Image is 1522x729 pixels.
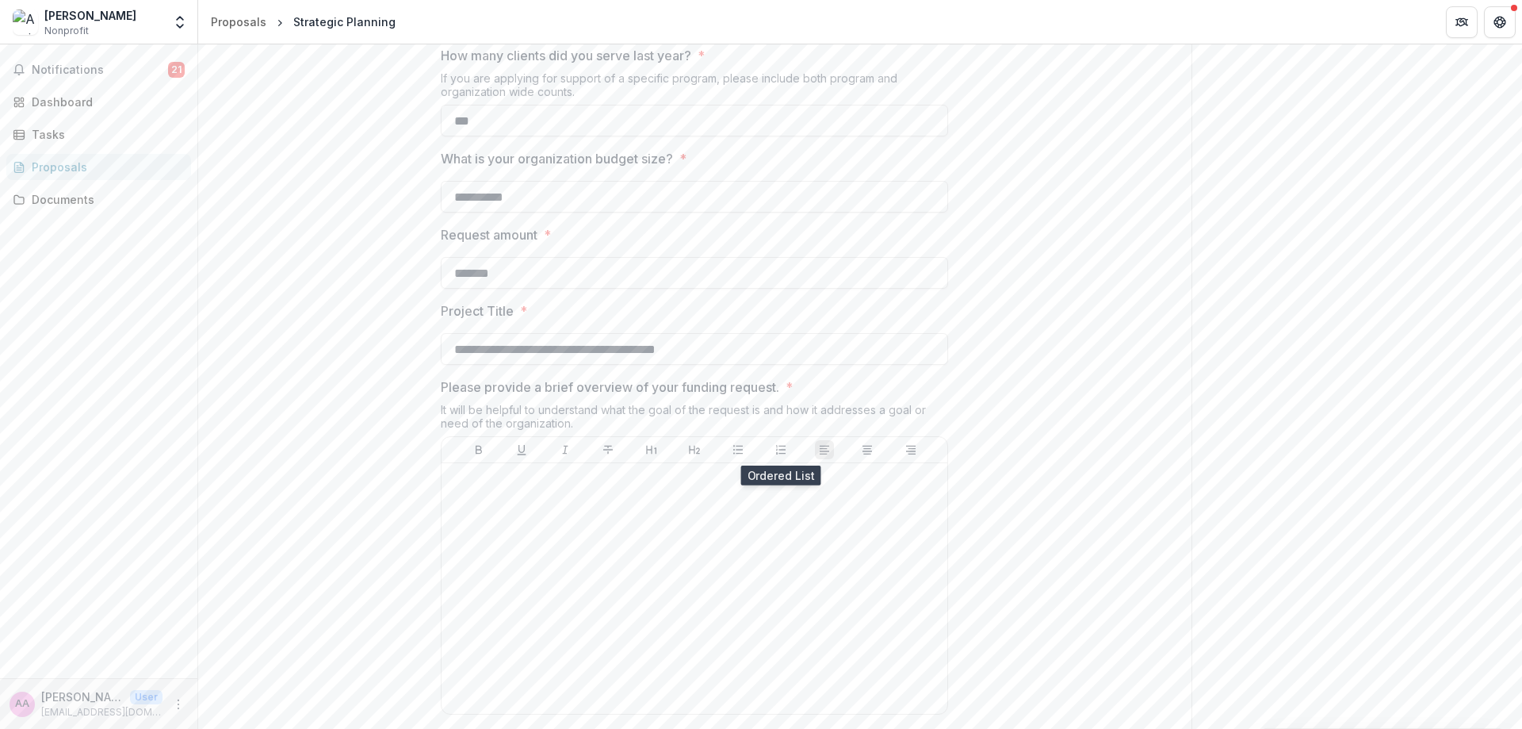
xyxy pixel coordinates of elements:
div: Dashboard [32,94,178,110]
button: Underline [512,440,531,459]
a: Proposals [205,10,273,33]
div: If you are applying for support of a specific program, please include both program and organizati... [441,71,948,105]
span: Notifications [32,63,168,77]
button: Align Right [901,440,920,459]
button: Heading 1 [642,440,661,459]
button: Align Center [858,440,877,459]
nav: breadcrumb [205,10,402,33]
img: Annie Test [13,10,38,35]
button: Ordered List [771,440,790,459]
div: Strategic Planning [293,13,396,30]
div: Tasks [32,126,178,143]
p: User [130,690,163,704]
button: Italicize [556,440,575,459]
p: What is your organization budget size? [441,149,673,168]
a: Dashboard [6,89,191,115]
div: Proposals [32,159,178,175]
button: More [169,695,188,714]
p: Request amount [441,225,537,244]
a: Proposals [6,154,191,180]
p: Please provide a brief overview of your funding request. [441,378,779,397]
button: Align Left [815,440,834,459]
p: Project Title [441,301,514,320]
button: Bullet List [728,440,748,459]
div: [PERSON_NAME] [44,7,136,24]
button: Get Help [1484,6,1516,38]
button: Partners [1446,6,1478,38]
a: Tasks [6,121,191,148]
div: Proposals [211,13,266,30]
button: Bold [469,440,488,459]
p: [PERSON_NAME] [41,689,124,705]
button: Heading 2 [685,440,704,459]
div: Annie Axe [15,699,29,709]
p: [EMAIL_ADDRESS][DOMAIN_NAME] [41,705,163,719]
a: Documents [6,186,191,213]
span: 21 [168,62,185,78]
button: Open entity switcher [169,6,191,38]
div: It will be helpful to understand what the goal of the request is and how it addresses a goal or n... [441,403,948,436]
button: Notifications21 [6,57,191,82]
div: Documents [32,191,178,208]
p: How many clients did you serve last year? [441,46,691,65]
span: Nonprofit [44,24,89,38]
button: Strike [598,440,618,459]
